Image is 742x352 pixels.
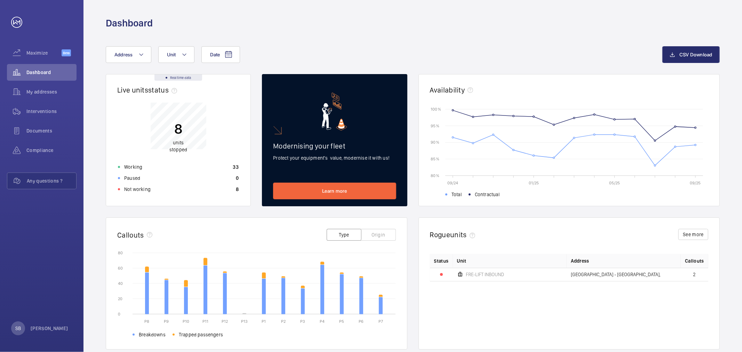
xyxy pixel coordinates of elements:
[474,191,499,198] span: Contractual
[693,272,696,277] span: 2
[169,120,187,138] p: 8
[327,229,361,241] button: Type
[571,257,589,264] span: Address
[118,266,123,271] text: 60
[201,46,240,63] button: Date
[678,229,708,240] button: See more
[431,173,439,178] text: 80 %
[158,46,194,63] button: Unit
[15,325,21,332] p: SB
[662,46,720,63] button: CSV Download
[571,272,661,277] span: [GEOGRAPHIC_DATA] - [GEOGRAPHIC_DATA],
[431,106,441,111] text: 100 %
[262,319,266,324] text: P1
[466,272,504,277] span: FRE-LIFT INBOUND
[124,163,142,170] p: Working
[431,123,439,128] text: 95 %
[26,69,77,76] span: Dashboard
[148,86,180,94] span: status
[447,181,458,185] text: 09/24
[340,319,344,324] text: P5
[106,46,151,63] button: Address
[281,319,286,324] text: P2
[690,181,701,185] text: 09/25
[430,86,465,94] h2: Availability
[431,157,439,161] text: 85 %
[169,147,187,153] span: stopped
[273,142,396,150] h2: Modernising your fleet
[430,230,478,239] h2: Rogue
[273,154,396,161] p: Protect your equipment's value, modernise it with us!
[145,319,150,324] text: P8
[361,229,396,241] button: Origin
[117,86,180,94] h2: Live units
[236,186,239,193] p: 8
[26,49,62,56] span: Maximize
[62,49,71,56] span: Beta
[431,140,439,145] text: 90 %
[528,181,538,185] text: 01/25
[26,88,77,95] span: My addresses
[26,127,77,134] span: Documents
[118,296,122,301] text: 20
[31,325,68,332] p: [PERSON_NAME]
[179,331,223,338] span: Trapped passengers
[117,231,144,239] h2: Callouts
[450,230,478,239] span: units
[26,108,77,115] span: Interventions
[241,319,248,324] text: P13
[154,74,202,81] div: Real time data
[167,52,176,57] span: Unit
[202,319,208,324] text: P11
[378,319,383,324] text: P7
[359,319,364,324] text: P6
[118,281,123,286] text: 40
[118,250,123,255] text: 80
[124,175,140,182] p: Paused
[679,52,712,57] span: CSV Download
[322,93,347,130] img: marketing-card.svg
[210,52,220,57] span: Date
[118,312,120,317] text: 0
[273,183,396,199] a: Learn more
[233,163,239,170] p: 33
[114,52,133,57] span: Address
[26,147,77,154] span: Compliance
[183,319,189,324] text: P10
[320,319,325,324] text: P4
[27,177,76,184] span: Any questions ?
[222,319,228,324] text: P12
[164,319,169,324] text: P9
[139,331,166,338] span: Breakdowns
[685,257,704,264] span: Callouts
[106,17,153,30] h1: Dashboard
[452,191,462,198] span: Total
[609,181,620,185] text: 05/25
[236,175,239,182] p: 0
[169,139,187,153] p: units
[457,257,466,264] span: Unit
[301,319,305,324] text: P3
[124,186,151,193] p: Not working
[434,257,449,264] p: Status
